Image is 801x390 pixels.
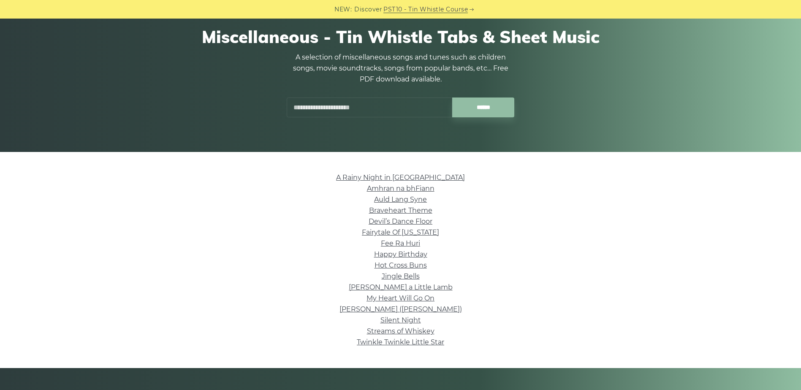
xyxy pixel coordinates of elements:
p: A selection of miscellaneous songs and tunes such as children songs, movie soundtracks, songs fro... [287,52,515,85]
span: Discover [354,5,382,14]
a: PST10 - Tin Whistle Course [383,5,468,14]
span: NEW: [334,5,352,14]
a: A Rainy Night in [GEOGRAPHIC_DATA] [336,173,465,181]
a: [PERSON_NAME] ([PERSON_NAME]) [339,305,462,313]
a: Fee Ra Huri [381,239,420,247]
a: Jingle Bells [382,272,420,280]
h1: Miscellaneous - Tin Whistle Tabs & Sheet Music [163,27,639,47]
a: My Heart Will Go On [367,294,434,302]
a: Fairytale Of [US_STATE] [362,228,439,236]
a: Happy Birthday [374,250,427,258]
a: Braveheart Theme [369,206,432,214]
a: Auld Lang Syne [374,195,427,203]
a: Devil’s Dance Floor [369,217,432,225]
a: Amhran na bhFiann [367,184,434,192]
a: Silent Night [380,316,421,324]
a: Streams of Whiskey [367,327,434,335]
a: Twinkle Twinkle Little Star [357,338,444,346]
a: Hot Cross Buns [375,261,427,269]
a: [PERSON_NAME] a Little Lamb [349,283,453,291]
